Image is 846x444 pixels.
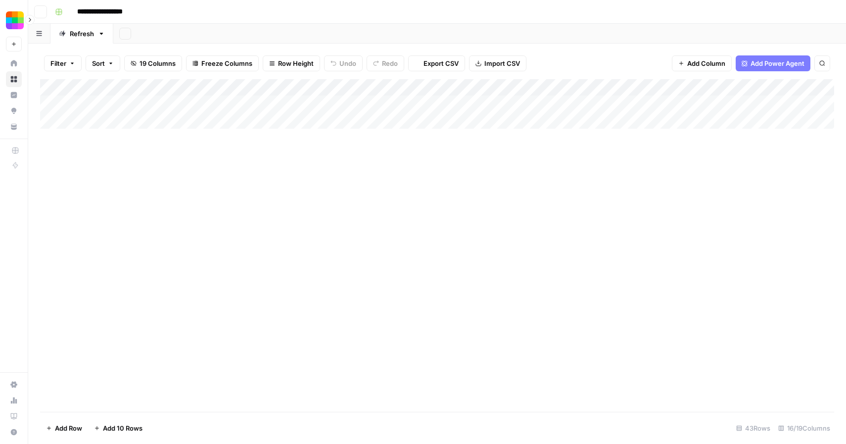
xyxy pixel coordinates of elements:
button: Filter [44,55,82,71]
button: Export CSV [408,55,465,71]
span: Add 10 Rows [103,423,142,433]
span: Export CSV [423,58,459,68]
a: Your Data [6,119,22,135]
span: Redo [382,58,398,68]
div: Refresh [70,29,94,39]
span: 19 Columns [140,58,176,68]
button: Add 10 Rows [88,420,148,436]
div: 16/19 Columns [774,420,834,436]
a: Learning Hub [6,408,22,424]
a: Refresh [50,24,113,44]
button: Freeze Columns [186,55,259,71]
span: Sort [92,58,105,68]
a: Settings [6,377,22,393]
span: Add Column [687,58,725,68]
div: 43 Rows [732,420,774,436]
a: Browse [6,71,22,87]
button: Undo [324,55,363,71]
a: Insights [6,87,22,103]
button: Workspace: Smallpdf [6,8,22,33]
span: Add Power Agent [751,58,804,68]
button: 19 Columns [124,55,182,71]
a: Usage [6,393,22,408]
a: Home [6,55,22,71]
button: Add Row [40,420,88,436]
button: Add Column [672,55,732,71]
span: Filter [50,58,66,68]
button: Import CSV [469,55,526,71]
img: Smallpdf Logo [6,11,24,29]
button: Add Power Agent [736,55,810,71]
span: Import CSV [484,58,520,68]
button: Row Height [263,55,320,71]
a: Opportunities [6,103,22,119]
span: Freeze Columns [201,58,252,68]
span: Add Row [55,423,82,433]
button: Sort [86,55,120,71]
button: Redo [367,55,404,71]
span: Row Height [278,58,314,68]
button: Help + Support [6,424,22,440]
span: Undo [339,58,356,68]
